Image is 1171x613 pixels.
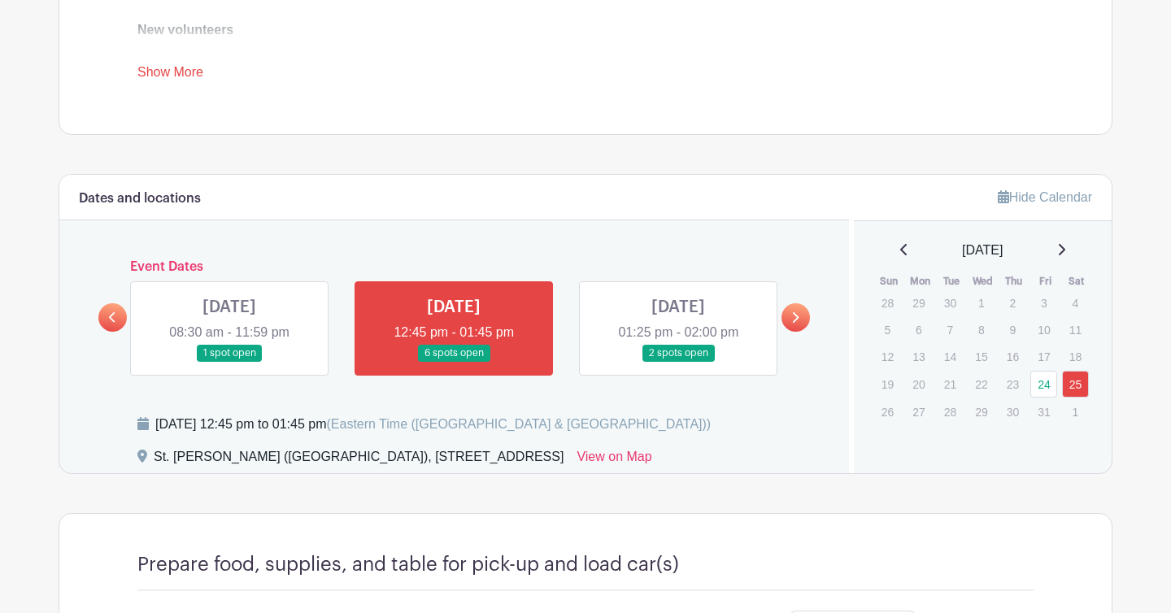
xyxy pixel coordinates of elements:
th: Tue [936,273,968,289]
h6: Event Dates [127,259,781,275]
h6: Dates and locations [79,191,201,207]
span: (Eastern Time ([GEOGRAPHIC_DATA] & [GEOGRAPHIC_DATA])) [326,417,711,431]
p: 19 [874,372,901,397]
a: VPP [517,42,542,56]
p: 16 [999,344,1026,369]
p: 9 [999,317,1026,342]
p: 1 [968,290,995,315]
p: 20 [905,372,932,397]
p: 14 [937,344,964,369]
p: 6 [905,317,932,342]
p: 29 [905,290,932,315]
p: 26 [874,399,901,424]
div: St. [PERSON_NAME] ([GEOGRAPHIC_DATA]), [STREET_ADDRESS] [154,447,564,473]
p: 8 [968,317,995,342]
a: View on Map [577,447,651,473]
a: loading [545,42,587,56]
th: Wed [967,273,999,289]
a: tabling [633,42,671,56]
p: 27 [905,399,932,424]
p: 29 [968,399,995,424]
a: 25 [1062,371,1089,398]
p: 22 [968,372,995,397]
p: 31 [1030,399,1057,424]
p: 15 [968,344,995,369]
p: 28 [874,290,901,315]
a: unloading [700,42,756,56]
a: Hide Calendar [998,190,1092,204]
th: Sat [1061,273,1093,289]
p: 3 [1030,290,1057,315]
span: [DATE] [962,241,1003,260]
p: 11 [1062,317,1089,342]
a: Show More [137,65,203,85]
p: 17 [1030,344,1057,369]
a: 24 [1030,371,1057,398]
p: 30 [999,399,1026,424]
p: 23 [999,372,1026,397]
p: 13 [905,344,932,369]
p: 10 [1030,317,1057,342]
p: 7 [937,317,964,342]
th: Sun [873,273,905,289]
div: [DATE] 12:45 pm to 01:45 pm [155,415,711,434]
p: 5 [874,317,901,342]
th: Fri [1030,273,1061,289]
p: 2 [999,290,1026,315]
p: 12 [874,344,901,369]
p: 21 [937,372,964,397]
p: 4 [1062,290,1089,315]
h4: Prepare food, supplies, and table for pick-up and load car(s) [137,553,679,576]
p: 30 [937,290,964,315]
a: driving [590,42,629,56]
p: 1 [1062,399,1089,424]
strong: New volunteers [137,23,233,37]
p: 18 [1062,344,1089,369]
p: 28 [937,399,964,424]
th: Thu [999,273,1030,289]
th: Mon [904,273,936,289]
